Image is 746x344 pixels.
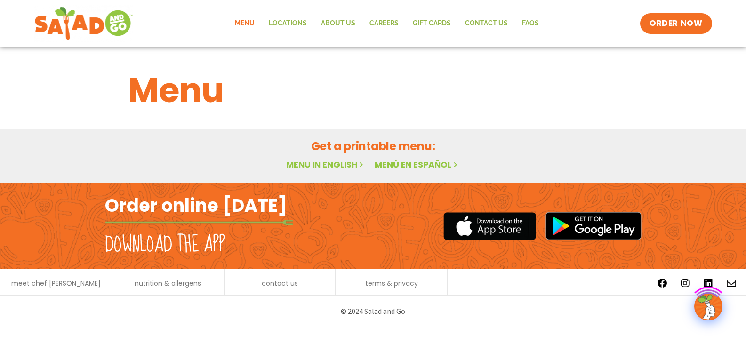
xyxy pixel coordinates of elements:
nav: Menu [228,13,546,34]
a: contact us [262,280,298,287]
a: nutrition & allergens [135,280,201,287]
a: Locations [262,13,314,34]
img: new-SAG-logo-768×292 [34,5,134,42]
h1: Menu [128,65,618,116]
img: fork [105,220,293,225]
h2: Download the app [105,232,225,258]
h2: Order online [DATE] [105,194,287,217]
a: terms & privacy [365,280,418,287]
a: Menú en español [375,159,459,170]
a: meet chef [PERSON_NAME] [11,280,101,287]
a: ORDER NOW [640,13,712,34]
img: appstore [443,211,536,241]
a: FAQs [515,13,546,34]
a: Careers [362,13,406,34]
h2: Get a printable menu: [128,138,618,154]
img: google_play [545,212,642,240]
span: ORDER NOW [650,18,702,29]
a: About Us [314,13,362,34]
p: © 2024 Salad and Go [110,305,637,318]
a: GIFT CARDS [406,13,458,34]
a: Menu in English [286,159,365,170]
a: Menu [228,13,262,34]
a: Contact Us [458,13,515,34]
